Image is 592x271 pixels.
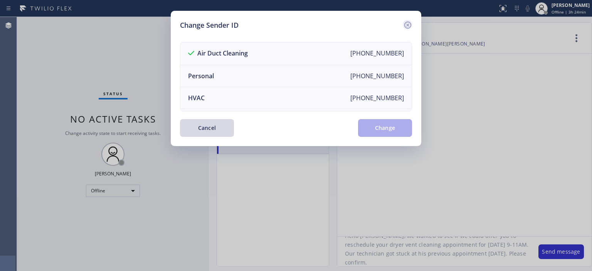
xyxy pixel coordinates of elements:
[350,72,404,80] div: [PHONE_NUMBER]
[188,49,248,58] div: Air Duct Cleaning
[188,72,214,80] div: Personal
[358,119,412,137] button: Change
[350,49,404,58] div: [PHONE_NUMBER]
[350,94,404,102] div: [PHONE_NUMBER]
[180,119,234,137] button: Cancel
[180,20,239,30] h5: Change Sender ID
